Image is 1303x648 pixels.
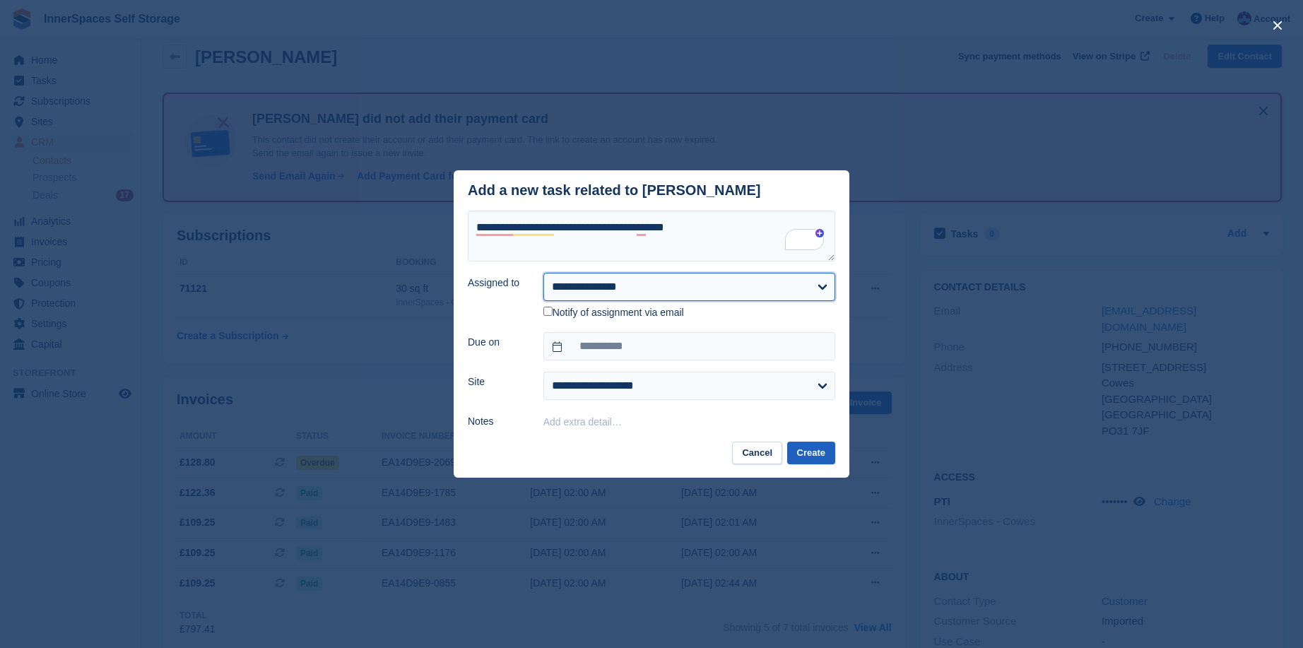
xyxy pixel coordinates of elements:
button: close [1266,14,1289,37]
label: Assigned to [468,276,526,290]
button: Add extra detail… [543,416,622,428]
label: Notify of assignment via email [543,307,684,319]
textarea: To enrich screen reader interactions, please activate Accessibility in Grammarly extension settings [468,211,835,261]
label: Due on [468,335,526,350]
label: Site [468,375,526,389]
label: Notes [468,414,526,429]
button: Cancel [732,442,782,465]
div: Add a new task related to [PERSON_NAME] [468,182,761,199]
button: Create [787,442,835,465]
input: Notify of assignment via email [543,307,553,316]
